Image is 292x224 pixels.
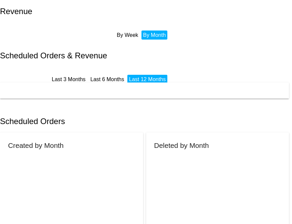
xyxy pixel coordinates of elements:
[52,76,86,82] a: Last 3 Months
[8,142,64,149] h2: Created by Month
[141,31,168,40] li: By Month
[129,76,166,82] a: Last 12 Months
[115,31,140,40] li: By Week
[154,142,209,149] h2: Deleted by Month
[90,76,124,82] a: Last 6 Months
